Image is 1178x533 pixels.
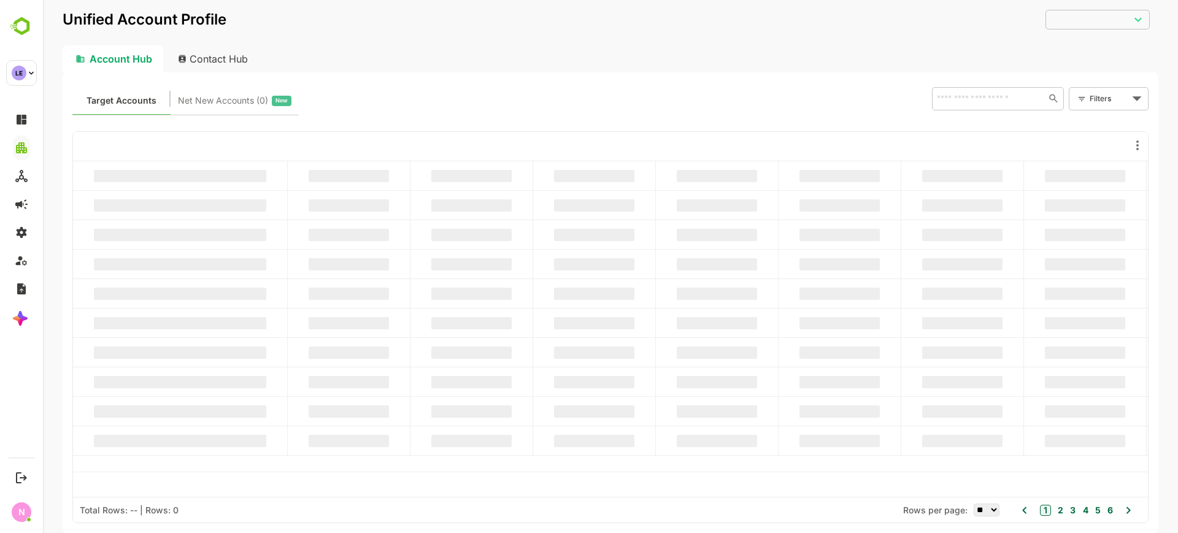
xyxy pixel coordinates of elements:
[12,502,31,522] div: N
[1037,504,1045,517] button: 4
[20,12,183,27] p: Unified Account Profile
[1049,504,1058,517] button: 5
[860,505,925,515] span: Rows per page:
[1024,504,1033,517] button: 3
[6,15,37,38] img: BambooboxLogoMark.f1c84d78b4c51b1a7b5f700c9845e183.svg
[44,93,114,109] span: Known accounts you’ve identified to target - imported from CRM, Offline upload, or promoted from ...
[13,469,29,486] button: Logout
[233,93,245,109] span: New
[1003,9,1107,30] div: ​
[125,45,216,72] div: Contact Hub
[1047,92,1086,105] div: Filters
[1061,504,1070,517] button: 6
[37,505,136,515] div: Total Rows: -- | Rows: 0
[135,93,248,109] div: Newly surfaced ICP-fit accounts from Intent, Website, LinkedIn, and other engagement signals.
[1012,504,1020,517] button: 2
[135,93,225,109] span: Net New Accounts ( 0 )
[997,505,1008,516] button: 1
[1045,86,1106,112] div: Filters
[12,66,26,80] div: LE
[20,45,120,72] div: Account Hub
